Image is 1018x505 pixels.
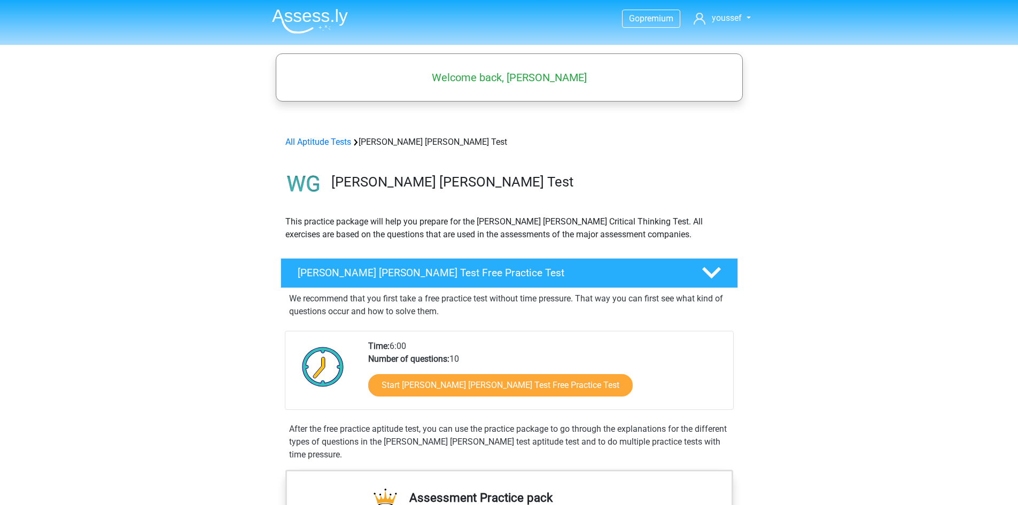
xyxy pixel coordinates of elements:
[360,340,733,409] div: 6:00 10
[629,13,640,24] span: Go
[298,267,685,279] h4: [PERSON_NAME] [PERSON_NAME] Test Free Practice Test
[640,13,673,24] span: premium
[281,71,737,84] h5: Welcome back, [PERSON_NAME]
[272,9,348,34] img: Assessly
[368,341,390,351] b: Time:
[296,340,350,393] img: Clock
[689,12,755,25] a: youssef
[281,161,327,207] img: watson glaser test
[276,258,742,288] a: [PERSON_NAME] [PERSON_NAME] Test Free Practice Test
[281,136,737,149] div: [PERSON_NAME] [PERSON_NAME] Test
[368,374,633,397] a: Start [PERSON_NAME] [PERSON_NAME] Test Free Practice Test
[623,11,680,26] a: Gopremium
[285,423,734,461] div: After the free practice aptitude test, you can use the practice package to go through the explana...
[289,292,729,318] p: We recommend that you first take a free practice test without time pressure. That way you can fir...
[285,137,351,147] a: All Aptitude Tests
[712,13,742,23] span: youssef
[368,354,449,364] b: Number of questions:
[331,174,729,190] h3: [PERSON_NAME] [PERSON_NAME] Test
[285,215,733,241] p: This practice package will help you prepare for the [PERSON_NAME] [PERSON_NAME] Critical Thinking...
